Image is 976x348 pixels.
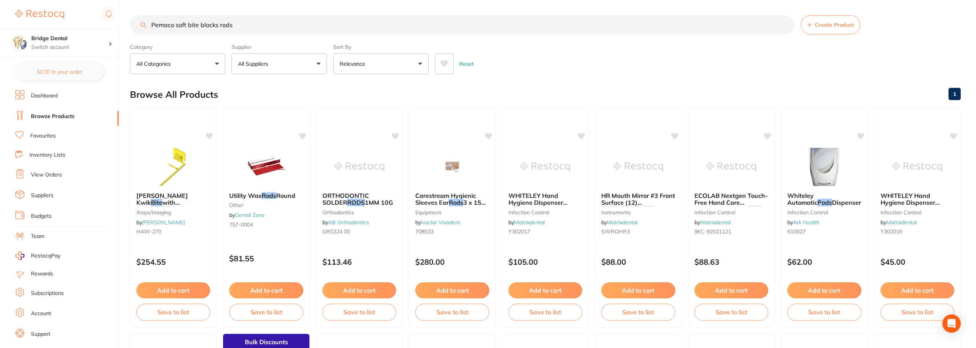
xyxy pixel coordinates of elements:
p: $88.00 [601,257,675,266]
button: Add to cart [787,282,861,298]
span: 757-0004 [229,221,253,228]
span: 1MM 10G [365,199,393,206]
button: Save to list [508,304,582,320]
span: WHITELEY Hand Hygiene Dispenser MANUAL (suit 1 litre [881,192,940,220]
a: [PERSON_NAME] [142,219,185,226]
span: GR0224 00 [322,228,350,235]
button: Save to list [322,304,396,320]
b: WHITELEY Hand Hygiene Dispenser MANUAL (suit 1 litre pods) [881,192,954,206]
img: HR Mouth Mirror #3 Front Surface (12) Roder 20mm - While Stocks Last [613,148,663,186]
span: ECOLAB Nextgen Touch-Free Hand Care Dispenser for 1.2L [694,192,768,214]
button: Add to cart [601,282,675,298]
img: WHITELEY Hand Hygiene Dispenser MANUAL (suit 1 litre pods) [892,148,942,186]
b: Whiteley Automatic Pods Dispenser [787,192,861,206]
span: HR Mouth Mirror #3 Front Surface (12) [601,192,675,206]
button: Add to cart [881,282,954,298]
a: Favourites [30,132,56,140]
a: Ark Health [793,219,819,226]
span: by [229,212,265,219]
span: by [787,219,819,226]
b: Carestream Hygienic Sleeves Ear Rods 3 x 150 (5302898) [415,192,489,206]
p: $45.00 [881,257,954,266]
img: Bridge Dental [12,35,27,50]
a: Matrixdental [700,219,731,226]
span: by [601,219,638,226]
button: Save to list [601,304,675,320]
a: AB Orthodontics [328,219,369,226]
b: ECOLAB Nextgen Touch-Free Hand Care Dispenser for 1.2L Pods [694,192,768,206]
span: Dispenser [832,199,861,206]
p: $88.63 [694,257,768,266]
a: Team [31,233,44,240]
span: by [508,219,545,226]
img: HAWE Kwik Bite with Indicator Rod Pack of 15 [149,148,198,186]
b: WHITELEY Hand Hygiene Dispenser AUTOMATIC (suit 1 litre pods) [508,192,582,206]
img: ECOLAB Nextgen Touch-Free Hand Care Dispenser for 1.2L Pods [706,148,756,186]
small: instruments [601,209,675,215]
img: WHITELEY Hand Hygiene Dispenser AUTOMATIC (suit 1 litre pods) [520,148,570,186]
span: Whiteley Automatic [787,192,817,206]
a: Dental Zone [235,212,265,219]
button: $0.00 in your order [15,63,104,81]
small: xrays/imaging [136,209,210,215]
a: Matrixdental [514,219,545,226]
a: Account [31,310,51,317]
span: Y302016 [881,228,902,235]
a: Rewards [31,270,53,278]
span: Round [276,192,295,199]
span: by [415,219,460,226]
p: All Categories [136,60,174,68]
p: Switch account [31,44,108,51]
p: Relevance [340,60,368,68]
small: equipment [415,209,489,215]
span: by [694,219,731,226]
b: ORTHODONTIC SOLDER RODS 1MM 10G [322,192,396,206]
div: Open Intercom Messenger [942,314,961,333]
button: Save to list [694,304,768,320]
span: Pack of 15 [174,206,205,214]
span: 708533 [415,228,434,235]
span: Carestream Hygienic Sleeves Ear [415,192,476,206]
button: Create Product [801,15,860,34]
em: Pods [817,199,832,206]
a: Restocq Logo [15,6,64,23]
a: View Orders [31,171,62,179]
a: Inventory Lists [29,151,65,159]
b: HR Mouth Mirror #3 Front Surface (12) Roder 20mm - While Stocks Last [601,192,675,206]
a: Ivoclar Vivadent [421,219,460,226]
a: Suppliers [31,192,53,199]
h4: Bridge Dental [31,35,108,42]
em: Rod [162,206,174,214]
img: Whiteley Automatic Pods Dispenser [800,148,849,186]
small: infection control [508,209,582,215]
em: Pods [747,206,762,214]
label: Sort By [333,44,429,50]
button: Save to list [881,304,954,320]
span: 9EC-92021121 [694,228,731,235]
button: Save to list [415,304,489,320]
button: Save to list [229,304,303,320]
p: $113.46 [322,257,396,266]
a: Matrixdental [607,219,638,226]
button: All Categories [130,53,225,74]
button: Add to cart [136,282,210,298]
a: 1 [948,86,961,102]
input: Search Products [130,15,795,34]
em: RODS [347,199,365,206]
button: Relevance [333,53,429,74]
button: Add to cart [415,282,489,298]
small: infection control [881,209,954,215]
label: Category [130,44,225,50]
small: infection control [787,209,861,215]
p: $254.55 [136,257,210,266]
span: by [881,219,917,226]
button: Reset [457,53,476,74]
button: Save to list [787,304,861,320]
span: RestocqPay [31,252,60,260]
p: $105.00 [508,257,582,266]
em: Rods [262,192,276,199]
span: ORTHODONTIC SOLDER [322,192,369,206]
img: Utility Wax Rods Round [241,148,291,186]
em: Bite [151,199,162,206]
p: $280.00 [415,257,489,266]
